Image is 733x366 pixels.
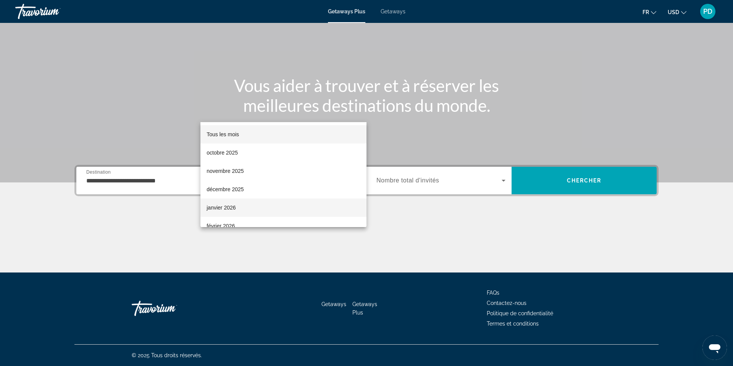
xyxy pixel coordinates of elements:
[207,148,238,157] span: octobre 2025
[702,335,727,360] iframe: Bouton de lancement de la fenêtre de messagerie
[207,131,239,137] span: Tous les mois
[207,185,244,194] span: décembre 2025
[207,166,244,176] span: novembre 2025
[207,221,235,231] span: février 2026
[207,203,236,212] span: janvier 2026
